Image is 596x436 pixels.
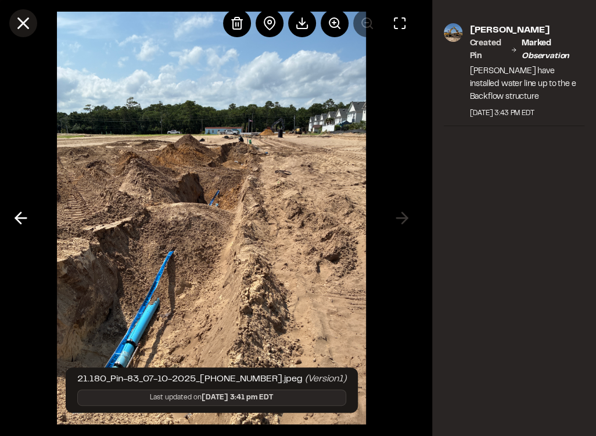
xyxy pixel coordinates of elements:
button: Previous photo [7,204,35,232]
p: Marked [522,37,584,63]
em: observation [522,53,569,60]
p: [PERSON_NAME] [469,23,584,37]
button: Toggle Fullscreen [386,9,414,37]
div: [DATE] 3:43 PM EDT [469,108,584,119]
p: Created Pin [469,37,506,63]
div: View pin on map [256,9,283,37]
button: Zoom in [321,9,349,37]
button: Close modal [9,9,37,37]
img: photo [444,23,462,42]
p: [PERSON_NAME] have installed water line up to the e Backflow structure [469,65,584,103]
